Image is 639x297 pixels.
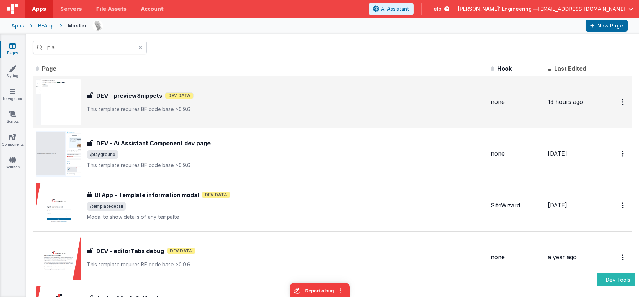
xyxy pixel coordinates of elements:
div: none [491,98,542,106]
button: Dev Tools [597,273,635,286]
span: [EMAIL_ADDRESS][DOMAIN_NAME] [538,5,625,12]
span: Apps [32,5,46,12]
button: Options [618,146,629,161]
span: [DATE] [548,202,567,209]
img: 11ac31fe5dc3d0eff3fbbbf7b26fa6e1 [93,21,103,31]
div: SiteWizard [491,201,542,210]
h3: DEV - previewSnippets [96,91,162,100]
button: Options [618,250,629,265]
span: Dev Data [165,92,194,99]
span: Dev Data [202,192,230,198]
input: Search pages, id's ... [33,41,147,54]
div: none [491,253,542,261]
span: Hook [497,65,512,72]
p: Modal to show details of any tempalte [87,213,485,221]
button: Options [618,198,629,213]
span: [DATE] [548,150,567,157]
p: This template requires BF code base >0.9.6 [87,106,485,113]
span: a year ago [548,253,577,261]
h3: DEV - editorTabs debug [96,247,164,255]
h3: DEV - Ai Assistant Component dev page [96,139,211,147]
span: [PERSON_NAME]' Engineering — [458,5,538,12]
button: Options [618,95,629,109]
button: [PERSON_NAME]' Engineering — [EMAIL_ADDRESS][DOMAIN_NAME] [458,5,633,12]
button: New Page [586,20,628,32]
span: AI Assistant [381,5,409,12]
h3: BFApp - Template information modal [95,191,199,199]
span: /templatedetail [87,202,126,211]
button: AI Assistant [369,3,414,15]
span: 13 hours ago [548,98,583,105]
span: Last Edited [554,65,586,72]
span: Help [430,5,442,12]
div: Master [68,22,87,29]
span: Page [42,65,56,72]
p: This template requires BF code base >0.9.6 [87,261,485,268]
span: Dev Data [167,248,195,254]
span: Servers [60,5,82,12]
span: /playground [87,150,118,159]
div: none [491,150,542,158]
span: File Assets [96,5,127,12]
div: BFApp [38,22,54,29]
div: Apps [11,22,24,29]
p: This template requires BF code base >0.9.6 [87,162,485,169]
